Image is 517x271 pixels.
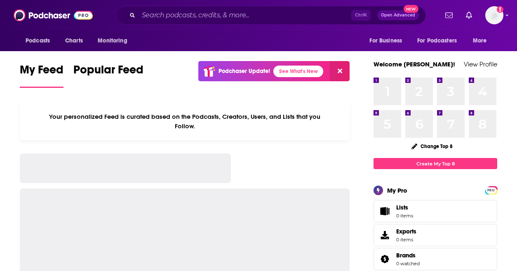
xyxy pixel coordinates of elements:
[139,9,351,22] input: Search podcasts, credits, & more...
[20,63,63,82] span: My Feed
[374,158,497,169] a: Create My Top 8
[20,63,63,88] a: My Feed
[376,205,393,217] span: Lists
[374,200,497,222] a: Lists
[396,252,416,259] span: Brands
[407,141,458,151] button: Change Top 8
[219,68,270,75] p: Podchaser Update!
[351,10,371,21] span: Ctrl K
[116,6,426,25] div: Search podcasts, credits, & more...
[20,103,350,140] div: Your personalized Feed is curated based on the Podcasts, Creators, Users, and Lists that you Follow.
[396,228,416,235] span: Exports
[381,13,415,17] span: Open Advanced
[463,8,475,22] a: Show notifications dropdown
[14,7,93,23] img: Podchaser - Follow, Share and Rate Podcasts
[396,252,420,259] a: Brands
[417,35,457,47] span: For Podcasters
[73,63,143,88] a: Popular Feed
[376,229,393,241] span: Exports
[73,63,143,82] span: Popular Feed
[369,35,402,47] span: For Business
[396,237,416,243] span: 0 items
[464,60,497,68] a: View Profile
[92,33,138,49] button: open menu
[374,248,497,270] span: Brands
[98,35,127,47] span: Monitoring
[26,35,50,47] span: Podcasts
[486,187,496,193] a: PRO
[387,186,407,194] div: My Pro
[497,6,503,13] svg: Add a profile image
[273,66,323,77] a: See What's New
[473,35,487,47] span: More
[20,33,61,49] button: open menu
[396,213,413,219] span: 0 items
[377,10,419,20] button: Open AdvancedNew
[485,6,503,24] span: Logged in as Naomiumusic
[376,253,393,265] a: Brands
[374,224,497,246] a: Exports
[485,6,503,24] button: Show profile menu
[412,33,469,49] button: open menu
[60,33,88,49] a: Charts
[404,5,418,13] span: New
[396,261,420,266] a: 0 watched
[65,35,83,47] span: Charts
[396,204,413,211] span: Lists
[364,33,412,49] button: open menu
[396,204,408,211] span: Lists
[374,60,455,68] a: Welcome [PERSON_NAME]!
[442,8,456,22] a: Show notifications dropdown
[467,33,497,49] button: open menu
[485,6,503,24] img: User Profile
